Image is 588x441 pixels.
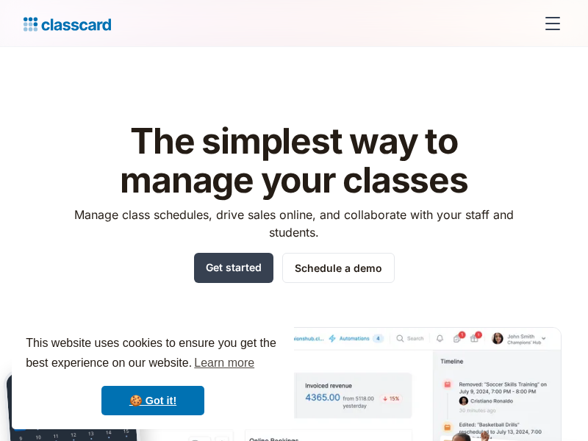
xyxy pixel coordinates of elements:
[194,253,273,283] a: Get started
[535,6,564,41] div: menu
[282,253,395,283] a: Schedule a demo
[61,206,528,241] p: Manage class schedules, drive sales online, and collaborate with your staff and students.
[24,13,111,34] a: home
[26,334,280,374] span: This website uses cookies to ensure you get the best experience on our website.
[101,386,204,415] a: dismiss cookie message
[192,352,257,374] a: learn more about cookies
[61,122,528,200] h1: The simplest way to manage your classes
[12,320,294,429] div: cookieconsent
